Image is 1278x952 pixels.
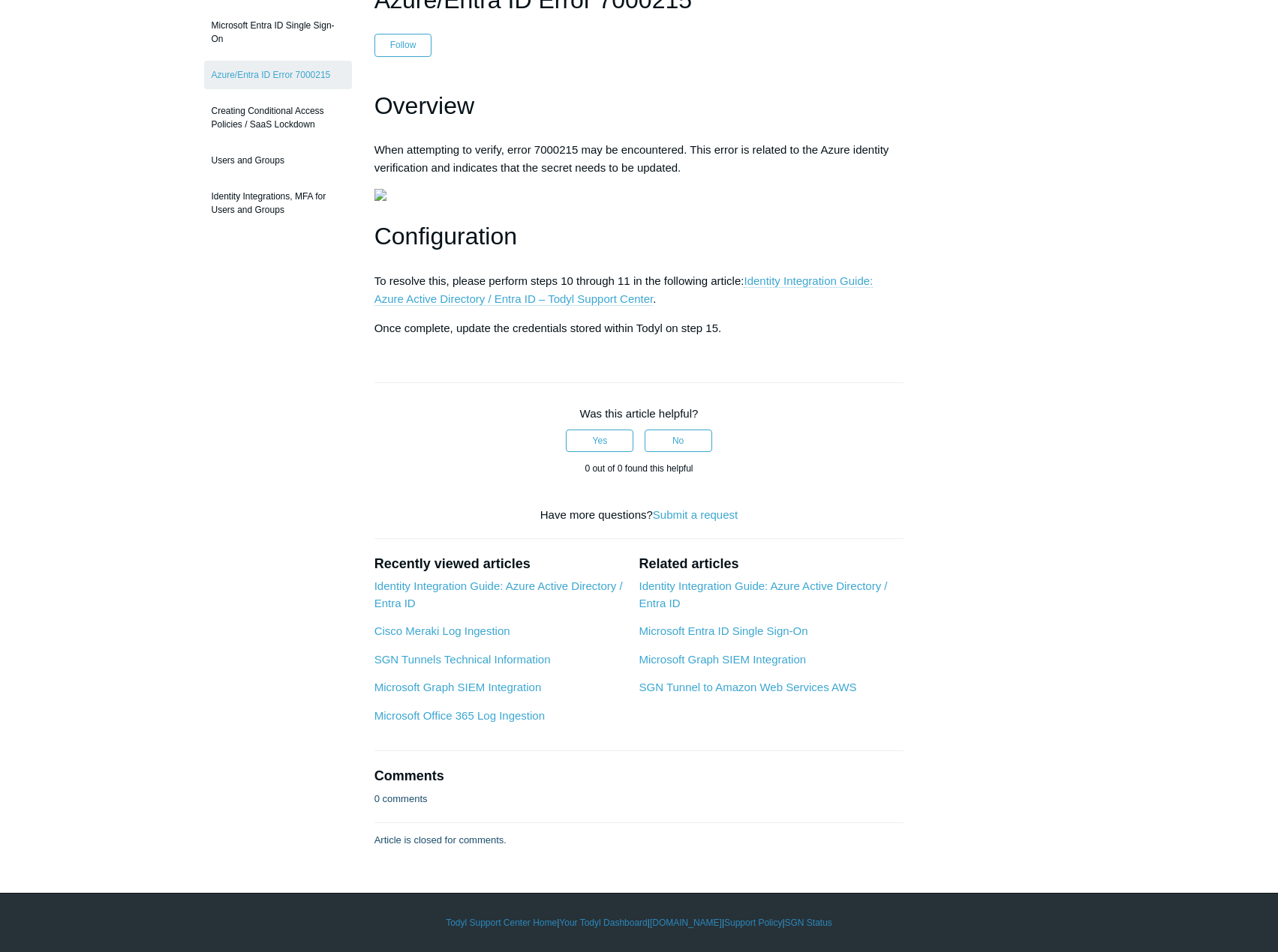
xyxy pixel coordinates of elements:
[374,653,551,666] a: SGN Tunnels Technical Information
[374,681,542,693] a: Microsoft Graph SIEM Integration
[374,709,545,722] a: Microsoft Office 365 Log Ingestion
[204,916,1075,930] div: | | | |
[639,554,904,574] h2: Related articles
[639,681,856,693] a: SGN Tunnel to Amazon Web Services AWS
[580,407,699,420] span: Was this article helpful?
[374,624,510,637] a: Cisco Meraki Log Ingestion
[374,579,623,609] a: Identity Integration Guide: Azure Active Directory / Entra ID
[374,766,904,786] h2: Comments
[374,274,874,306] a: Identity Integration Guide: Azure Active Directory / Entra ID – Todyl Support Center
[559,916,647,930] a: Your Todyl Dashboard
[374,319,904,337] p: Once complete, update the credentials stored within Todyl on step 15.
[446,916,557,930] a: Todyl Support Center Home
[374,792,428,807] p: 0 comments
[374,189,386,201] img: 23991536104979
[639,653,806,666] a: Microsoft Graph SIEM Integration
[650,916,722,930] a: [DOMAIN_NAME]
[653,508,738,521] a: Submit a request
[374,833,507,848] p: Article is closed for comments.
[204,182,352,224] a: Identity Integrations, MFA for Users and Groups
[374,507,904,524] div: Have more questions?
[204,146,352,175] a: Users and Groups
[374,217,904,256] h1: Configuration
[204,97,352,139] a: Creating Conditional Access Policies / SaaS Lockdown
[374,272,904,308] p: To resolve this, please perform steps 10 through 11 in the following article: .
[724,916,782,930] a: Support Policy
[639,579,887,609] a: Identity Integration Guide: Azure Active Directory / Entra ID
[645,430,712,452] button: This article was not helpful
[585,463,693,474] span: 0 out of 0 found this helpful
[374,554,624,574] h2: Recently viewed articles
[374,141,904,177] p: When attempting to verify, error 7000215 may be encountered. This error is related to the Azure i...
[204,61,352,89] a: Azure/Entra ID Error 7000215
[204,11,352,53] a: Microsoft Entra ID Single Sign-On
[785,916,832,930] a: SGN Status
[639,624,807,637] a: Microsoft Entra ID Single Sign-On
[374,87,904,125] h1: Overview
[566,430,633,452] button: This article was helpful
[374,34,432,56] button: Follow Article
